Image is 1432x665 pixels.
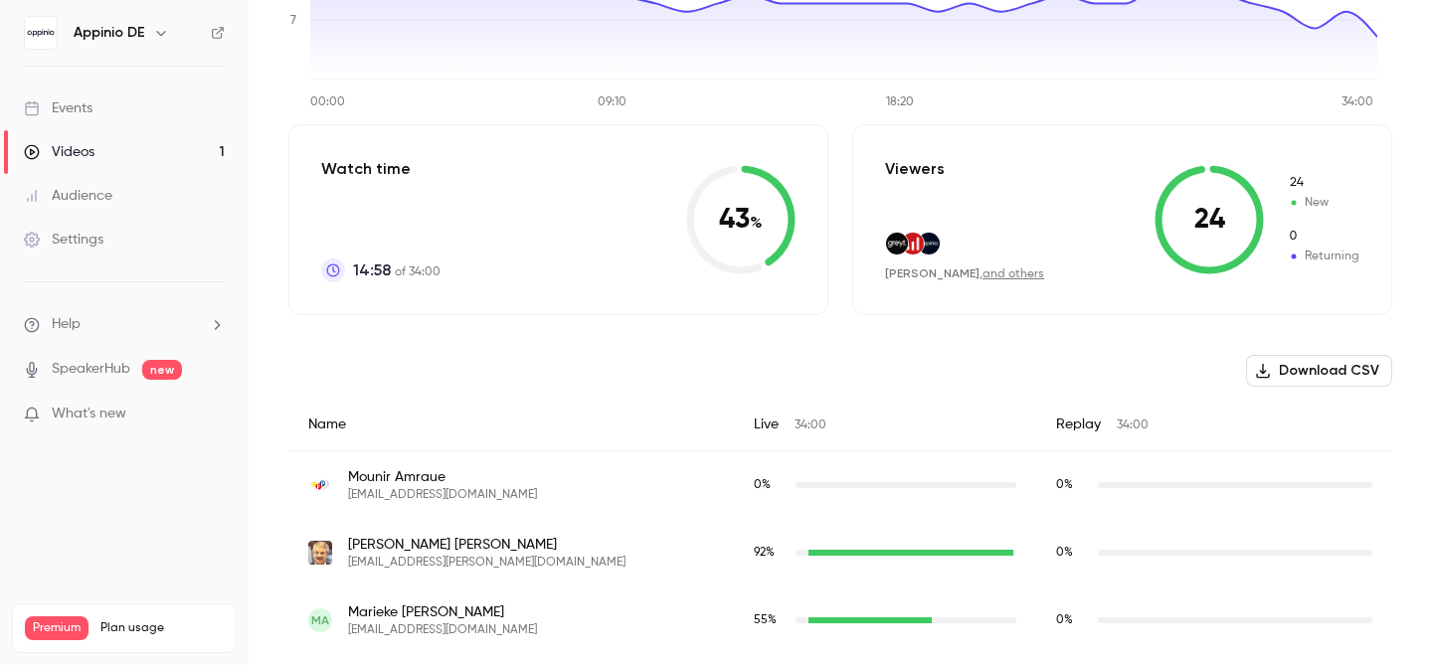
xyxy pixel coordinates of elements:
span: Live watch time [754,476,786,494]
span: Plan usage [100,620,224,636]
p: Viewers [885,157,945,181]
p: Watch time [321,157,441,181]
span: Returning [1288,228,1359,246]
span: Help [52,314,81,335]
button: Download CSV [1246,355,1392,387]
span: 34:00 [1117,419,1149,431]
tspan: 00:00 [310,96,345,108]
span: Live watch time [754,611,786,629]
div: marieke.anton@frosta.com [288,586,1392,654]
span: What's new [52,404,126,424]
span: 0 % [754,479,771,491]
span: Returning [1288,248,1359,265]
li: help-dropdown-opener [24,314,225,335]
span: Marieke [PERSON_NAME] [348,602,537,622]
span: [PERSON_NAME] [885,266,980,280]
span: New [1288,174,1359,192]
div: Events [24,98,92,118]
img: sevdesk.de [902,233,924,254]
div: mounir.amraue@cfp-brands.de [288,451,1392,520]
span: [EMAIL_ADDRESS][DOMAIN_NAME] [348,487,537,503]
tspan: 09:10 [598,96,626,108]
span: Mounir Amraue [348,467,537,487]
span: MA [311,611,329,629]
span: 34:00 [795,419,826,431]
span: 14:58 [353,258,391,282]
span: 0 % [1056,479,1073,491]
div: Name [288,399,734,451]
span: [EMAIL_ADDRESS][PERSON_NAME][DOMAIN_NAME] [348,555,626,571]
a: and others [983,268,1044,280]
span: Replay watch time [1056,476,1088,494]
div: Live [734,399,1036,451]
tspan: 18:20 [886,96,914,108]
span: New [1288,194,1359,212]
img: cfp-brands.de [308,473,332,497]
div: Settings [24,230,103,249]
span: 92 % [754,547,775,559]
span: Replay watch time [1056,544,1088,562]
tspan: 34:00 [1342,96,1373,108]
img: andersen-marketing.de [308,541,332,565]
span: [EMAIL_ADDRESS][DOMAIN_NAME] [348,622,537,638]
a: SpeakerHub [52,359,130,380]
span: new [142,360,182,380]
div: Audience [24,186,112,206]
div: Replay [1036,399,1392,451]
img: Appinio DE [25,17,57,49]
div: , [885,265,1044,282]
span: 0 % [1056,547,1073,559]
div: ta@andersen-marketing.de [288,519,1392,586]
span: Live watch time [754,544,786,562]
img: appinio.com [918,233,940,254]
img: greyt.de [886,233,908,254]
span: 0 % [1056,614,1073,626]
span: Premium [25,616,89,640]
span: 55 % [754,614,777,626]
tspan: 7 [290,15,296,27]
span: [PERSON_NAME] [PERSON_NAME] [348,535,626,555]
div: Videos [24,142,94,162]
span: Replay watch time [1056,611,1088,629]
p: of 34:00 [353,258,441,282]
h6: Appinio DE [74,23,145,43]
